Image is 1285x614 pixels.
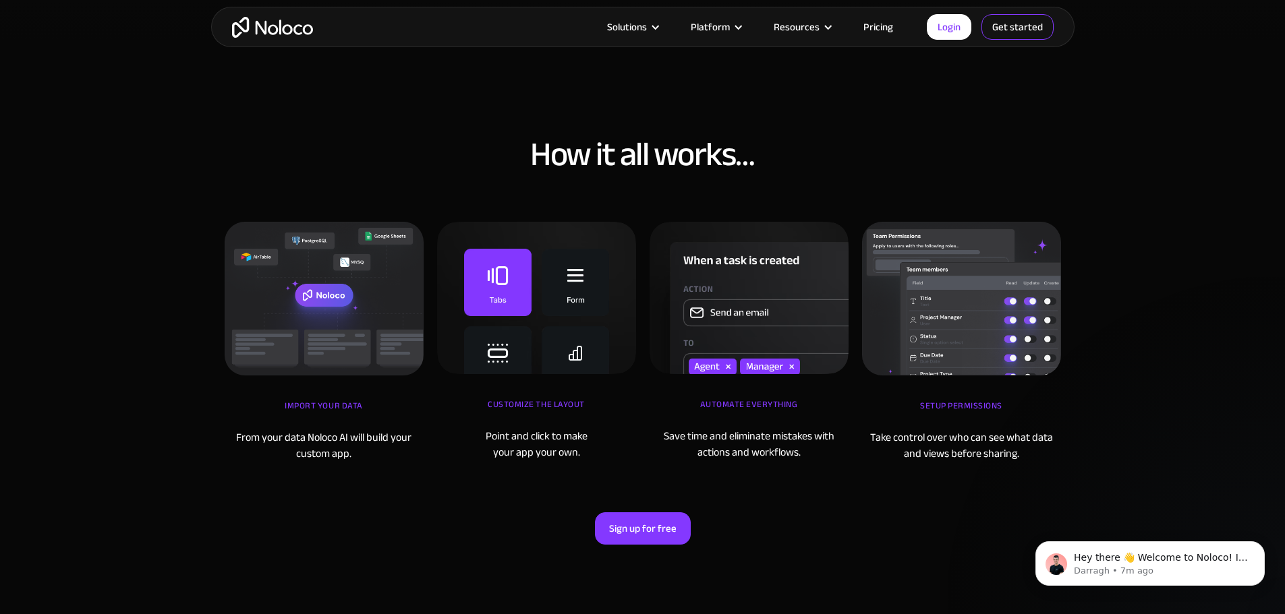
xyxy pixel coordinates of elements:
iframe: Intercom notifications message [1015,513,1285,607]
a: home [232,17,313,38]
a: Get started [981,14,1054,40]
div: Solutions [607,18,647,36]
div: iMPORT YOUR DATA [225,396,424,429]
h2: How it all works… [225,137,1061,171]
a: Sign up for free [595,512,691,545]
div: Platform [691,18,730,36]
div: Solutions [590,18,674,36]
div: Automate Everything [650,394,849,428]
a: Login [927,14,971,40]
div: Take control over who can see what data and views before sharing. [862,429,1061,462]
div: Platform [674,18,757,36]
div: From your data Noloco AI will build your custom app. [225,429,424,462]
a: Pricing [847,18,910,36]
div: Resources [757,18,847,36]
div: Point and click to make your app your own. [437,428,636,460]
div: Resources [774,18,820,36]
div: Customize the layout [437,394,636,428]
div: Setup Permissions [862,396,1061,429]
div: Save time and eliminate mistakes with actions and workflows. [650,428,849,460]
